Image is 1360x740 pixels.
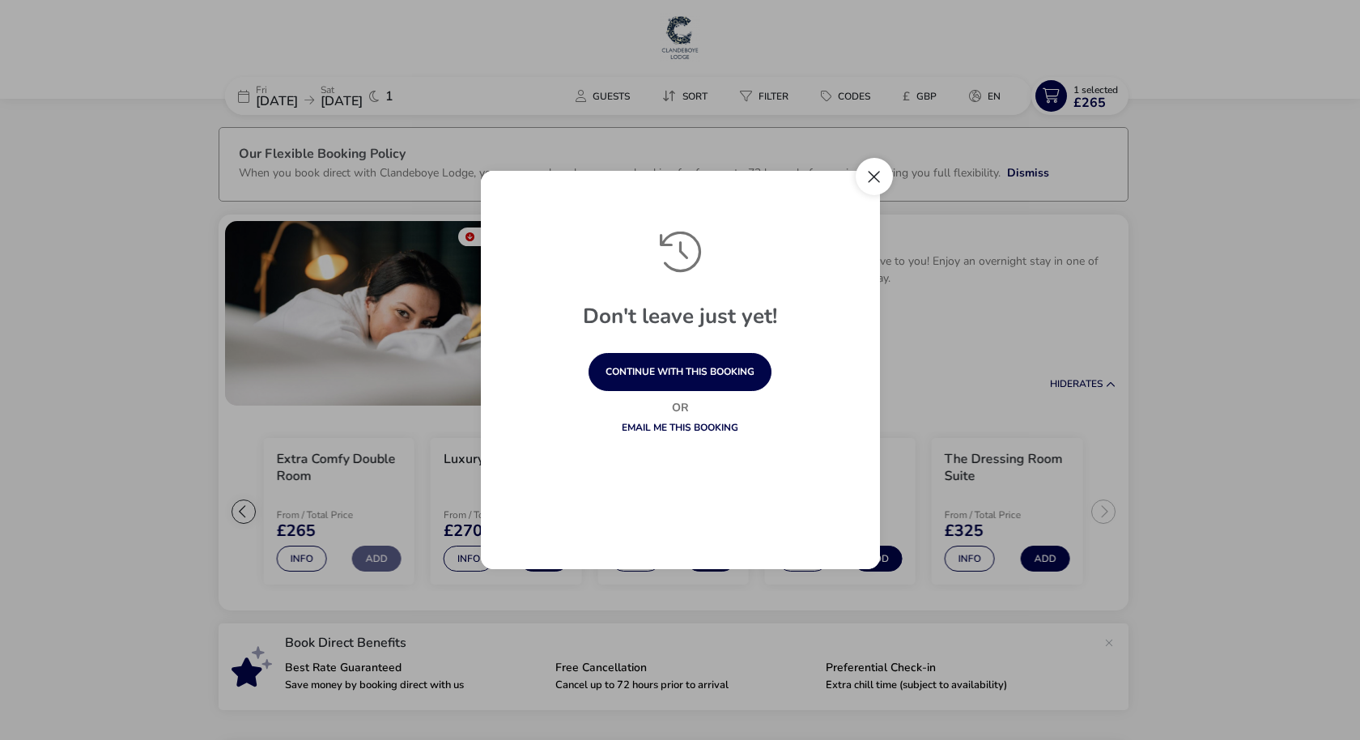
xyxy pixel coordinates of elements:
[589,353,771,391] button: continue with this booking
[504,306,856,353] h1: Don't leave just yet!
[622,421,738,434] a: Email me this booking
[856,158,893,195] button: Close
[481,171,880,569] div: exitPrevention
[550,399,810,416] p: Or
